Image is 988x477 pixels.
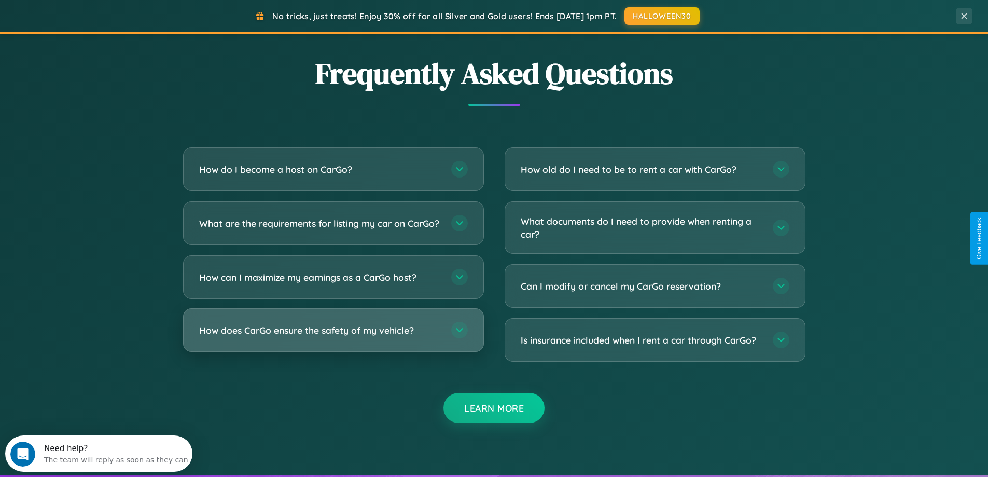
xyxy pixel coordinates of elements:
[521,163,762,176] h3: How old do I need to be to rent a car with CarGo?
[521,215,762,240] h3: What documents do I need to provide when renting a car?
[10,442,35,467] iframe: Intercom live chat
[5,435,192,472] iframe: Intercom live chat discovery launcher
[199,271,441,284] h3: How can I maximize my earnings as a CarGo host?
[272,11,617,21] span: No tricks, just treats! Enjoy 30% off for all Silver and Gold users! Ends [DATE] 1pm PT.
[199,324,441,337] h3: How does CarGo ensure the safety of my vehicle?
[521,334,762,347] h3: Is insurance included when I rent a car through CarGo?
[443,393,545,423] button: Learn More
[624,7,700,25] button: HALLOWEEN30
[39,9,183,17] div: Need help?
[183,53,805,93] h2: Frequently Asked Questions
[199,163,441,176] h3: How do I become a host on CarGo?
[976,217,983,260] div: Give Feedback
[521,280,762,293] h3: Can I modify or cancel my CarGo reservation?
[39,17,183,28] div: The team will reply as soon as they can
[199,217,441,230] h3: What are the requirements for listing my car on CarGo?
[4,4,193,33] div: Open Intercom Messenger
